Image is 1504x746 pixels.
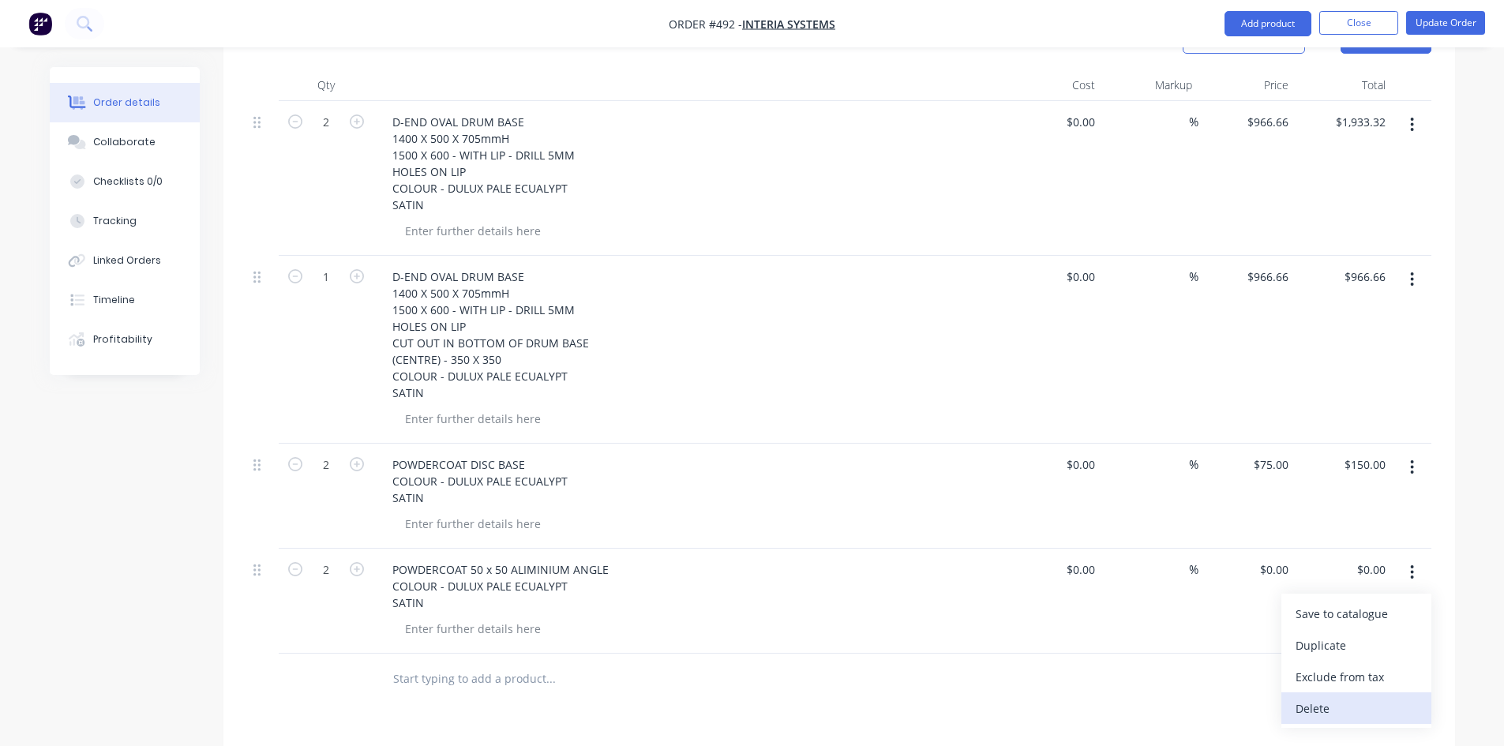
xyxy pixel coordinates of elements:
div: Save to catalogue [1296,602,1417,625]
div: D-END OVAL DRUM BASE 1400 X 500 X 705mmH 1500 X 600 - WITH LIP - DRILL 5MM HOLES ON LIP CUT OUT I... [380,265,602,404]
div: Timeline [93,293,135,307]
div: Exclude from tax [1296,665,1417,688]
span: Order #492 - [669,17,742,32]
span: % [1189,113,1198,131]
div: Price [1198,69,1296,101]
div: Qty [279,69,373,101]
button: Checklists 0/0 [50,162,200,201]
div: POWDERCOAT DISC BASE COLOUR - DULUX PALE ECUALYPT SATIN [380,453,580,509]
button: Order details [50,83,200,122]
a: Interia Systems [742,17,835,32]
span: % [1189,455,1198,474]
button: Close [1319,11,1398,35]
span: % [1189,560,1198,579]
div: Cost [1005,69,1102,101]
button: Duplicate [1281,629,1431,661]
div: Linked Orders [93,253,161,268]
div: Checklists 0/0 [93,174,163,189]
div: Collaborate [93,135,156,149]
div: D-END OVAL DRUM BASE 1400 X 500 X 705mmH 1500 X 600 - WITH LIP - DRILL 5MM HOLES ON LIP COLOUR - ... [380,111,587,216]
button: Add product [1225,11,1311,36]
button: Timeline [50,280,200,320]
div: Delete [1296,697,1417,720]
button: Exclude from tax [1281,661,1431,692]
div: Duplicate [1296,634,1417,657]
button: Save to catalogue [1281,598,1431,629]
div: POWDERCOAT 50 x 50 ALIMINIUM ANGLE COLOUR - DULUX PALE ECUALYPT SATIN [380,558,621,614]
img: Factory [28,12,52,36]
div: Total [1295,69,1392,101]
div: Markup [1101,69,1198,101]
button: Update Order [1406,11,1485,35]
button: Profitability [50,320,200,359]
input: Start typing to add a product... [392,663,708,695]
button: Delete [1281,692,1431,724]
div: Order details [93,96,160,110]
button: Tracking [50,201,200,241]
button: Collaborate [50,122,200,162]
div: Profitability [93,332,152,347]
span: % [1189,268,1198,286]
button: Linked Orders [50,241,200,280]
div: Tracking [93,214,137,228]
